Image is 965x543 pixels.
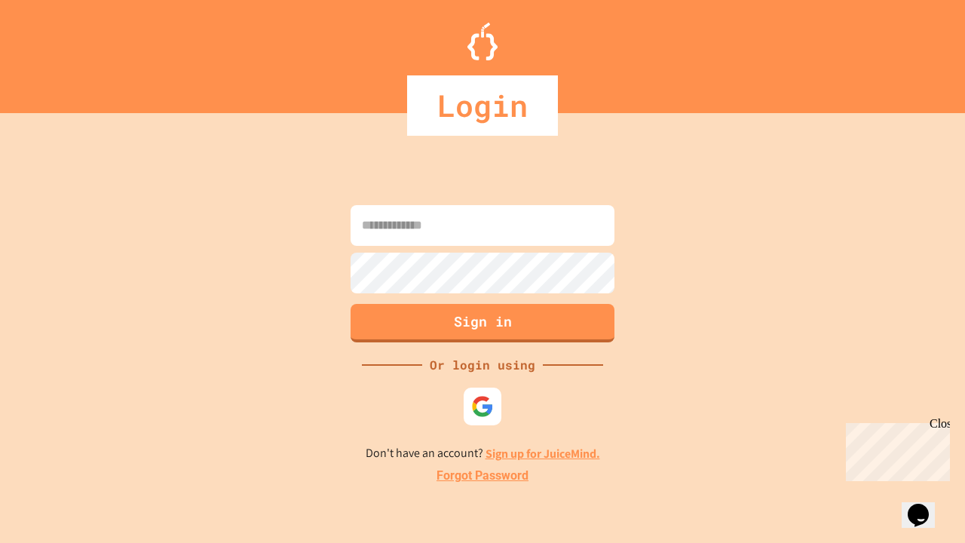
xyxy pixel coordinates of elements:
div: Or login using [422,356,543,374]
div: Chat with us now!Close [6,6,104,96]
div: Login [407,75,558,136]
iframe: chat widget [902,483,950,528]
iframe: chat widget [840,417,950,481]
a: Sign up for JuiceMind. [486,446,600,462]
img: google-icon.svg [471,395,494,418]
img: Logo.svg [467,23,498,60]
p: Don't have an account? [366,444,600,463]
button: Sign in [351,304,614,342]
a: Forgot Password [437,467,528,485]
